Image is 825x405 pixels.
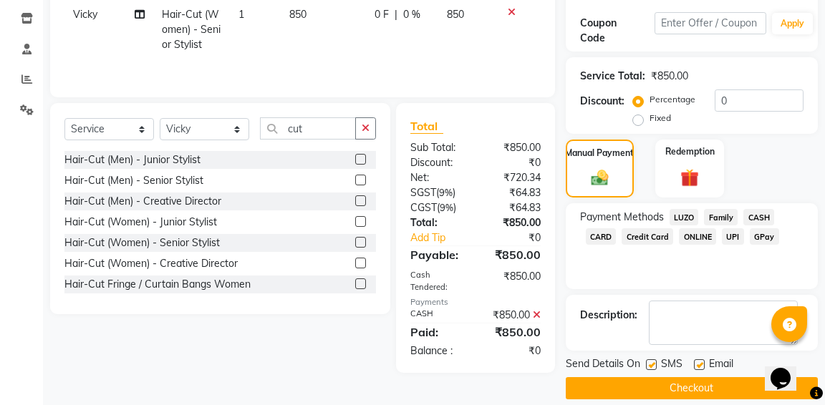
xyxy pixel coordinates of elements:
[410,201,437,214] span: CGST
[400,215,476,230] div: Total:
[661,356,682,374] span: SMS
[476,200,551,215] div: ₹64.83
[565,147,634,160] label: Manual Payment
[665,145,715,158] label: Redemption
[403,7,420,22] span: 0 %
[586,168,614,187] img: _cash.svg
[64,173,203,188] div: Hair-Cut (Men) - Senior Stylist
[64,256,238,271] div: Hair-Cut (Women) - Creative Director
[580,69,645,84] div: Service Total:
[162,8,221,51] span: Hair-Cut (Women) - Senior Stylist
[64,277,251,292] div: Hair-Cut Fringe / Curtain Bangs Women
[289,8,307,21] span: 850
[675,167,705,190] img: _gift.svg
[476,343,551,358] div: ₹0
[375,7,389,22] span: 0 F
[400,230,488,245] a: Add Tip
[410,296,541,308] div: Payments
[651,69,688,84] div: ₹850.00
[709,356,733,374] span: Email
[765,348,811,391] iframe: chat widget
[476,155,551,170] div: ₹0
[410,186,436,199] span: SGST
[439,187,453,198] span: 9%
[655,12,766,34] input: Enter Offer / Coupon Code
[476,323,551,341] div: ₹850.00
[73,8,97,21] span: Vicky
[580,94,624,109] div: Discount:
[722,228,744,245] span: UPI
[772,13,813,34] button: Apply
[260,117,356,140] input: Search or Scan
[400,185,476,200] div: ( )
[410,119,443,134] span: Total
[64,194,221,209] div: Hair-Cut (Men) - Creative Director
[64,152,201,167] div: Hair-Cut (Men) - Junior Stylist
[400,308,476,323] div: CASH
[400,140,476,155] div: Sub Total:
[622,228,673,245] span: Credit Card
[650,112,671,125] label: Fixed
[704,209,738,225] span: Family
[440,202,453,213] span: 9%
[476,308,551,323] div: ₹850.00
[566,356,640,374] span: Send Details On
[580,210,664,225] span: Payment Methods
[476,246,551,263] div: ₹850.00
[64,235,220,250] div: Hair-Cut (Women) - Senior Stylist
[400,343,476,358] div: Balance :
[476,215,551,230] div: ₹850.00
[566,377,818,399] button: Checkout
[476,269,551,293] div: ₹850.00
[650,93,695,106] label: Percentage
[476,185,551,200] div: ₹64.83
[400,269,476,293] div: Cash Tendered:
[476,140,551,155] div: ₹850.00
[586,228,617,245] span: CARD
[395,7,397,22] span: |
[400,155,476,170] div: Discount:
[580,308,637,323] div: Description:
[750,228,779,245] span: GPay
[679,228,716,245] span: ONLINE
[400,246,476,263] div: Payable:
[580,16,655,46] div: Coupon Code
[400,323,476,341] div: Paid:
[447,8,464,21] span: 850
[64,215,217,230] div: Hair-Cut (Women) - Junior Stylist
[238,8,244,21] span: 1
[400,170,476,185] div: Net:
[670,209,699,225] span: LUZO
[476,170,551,185] div: ₹720.34
[743,209,774,225] span: CASH
[400,200,476,215] div: ( )
[488,230,551,245] div: ₹0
